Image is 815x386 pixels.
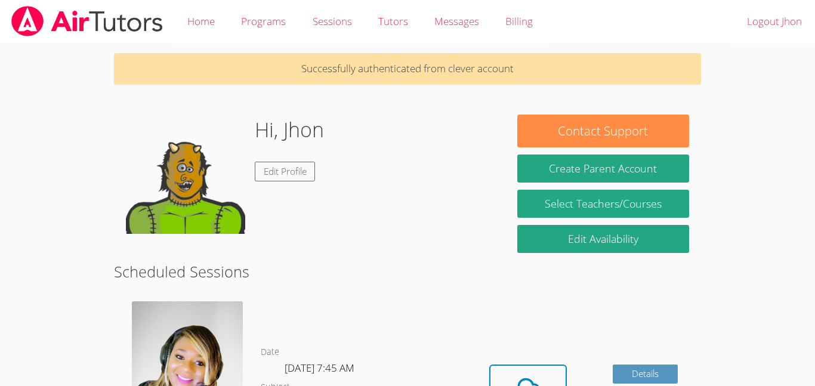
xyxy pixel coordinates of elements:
dt: Date [261,345,279,360]
h1: Hi, Jhon [255,115,324,145]
span: Messages [434,14,479,28]
a: Details [613,365,678,384]
span: [DATE] 7:45 AM [285,361,354,375]
a: Edit Profile [255,162,316,181]
button: Contact Support [517,115,689,147]
button: Create Parent Account [517,155,689,183]
a: Edit Availability [517,225,689,253]
a: Select Teachers/Courses [517,190,689,218]
h2: Scheduled Sessions [114,260,701,283]
img: airtutors_banner-c4298cdbf04f3fff15de1276eac7730deb9818008684d7c2e4769d2f7ddbe033.png [10,6,164,36]
p: Successfully authenticated from clever account [114,53,701,85]
img: default.png [126,115,245,234]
